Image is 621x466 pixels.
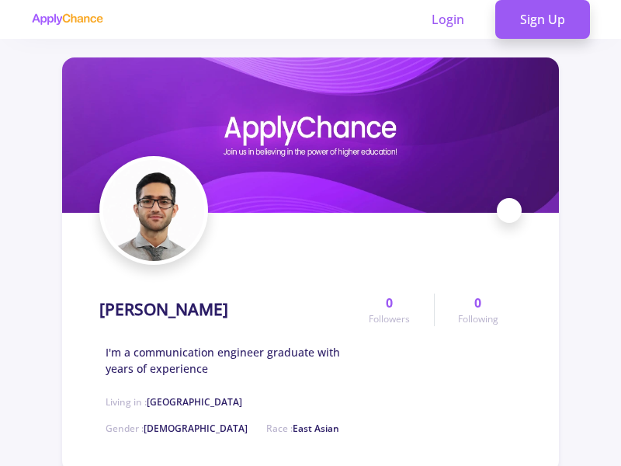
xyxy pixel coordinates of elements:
[106,422,248,435] span: Gender :
[144,422,248,435] span: [DEMOGRAPHIC_DATA]
[369,312,410,326] span: Followers
[103,160,204,261] img: Mohammad Yaminiavatar
[106,344,345,377] span: I'm a communication engineer graduate with years of experience
[434,294,522,326] a: 0Following
[293,422,339,435] span: East Asian
[31,13,103,26] img: applychance logo text only
[386,294,393,312] span: 0
[106,395,242,409] span: Living in :
[474,294,481,312] span: 0
[458,312,498,326] span: Following
[62,57,559,213] img: Mohammad Yaminicover image
[147,395,242,409] span: [GEOGRAPHIC_DATA]
[99,300,228,319] h1: [PERSON_NAME]
[345,294,433,326] a: 0Followers
[266,422,339,435] span: Race :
